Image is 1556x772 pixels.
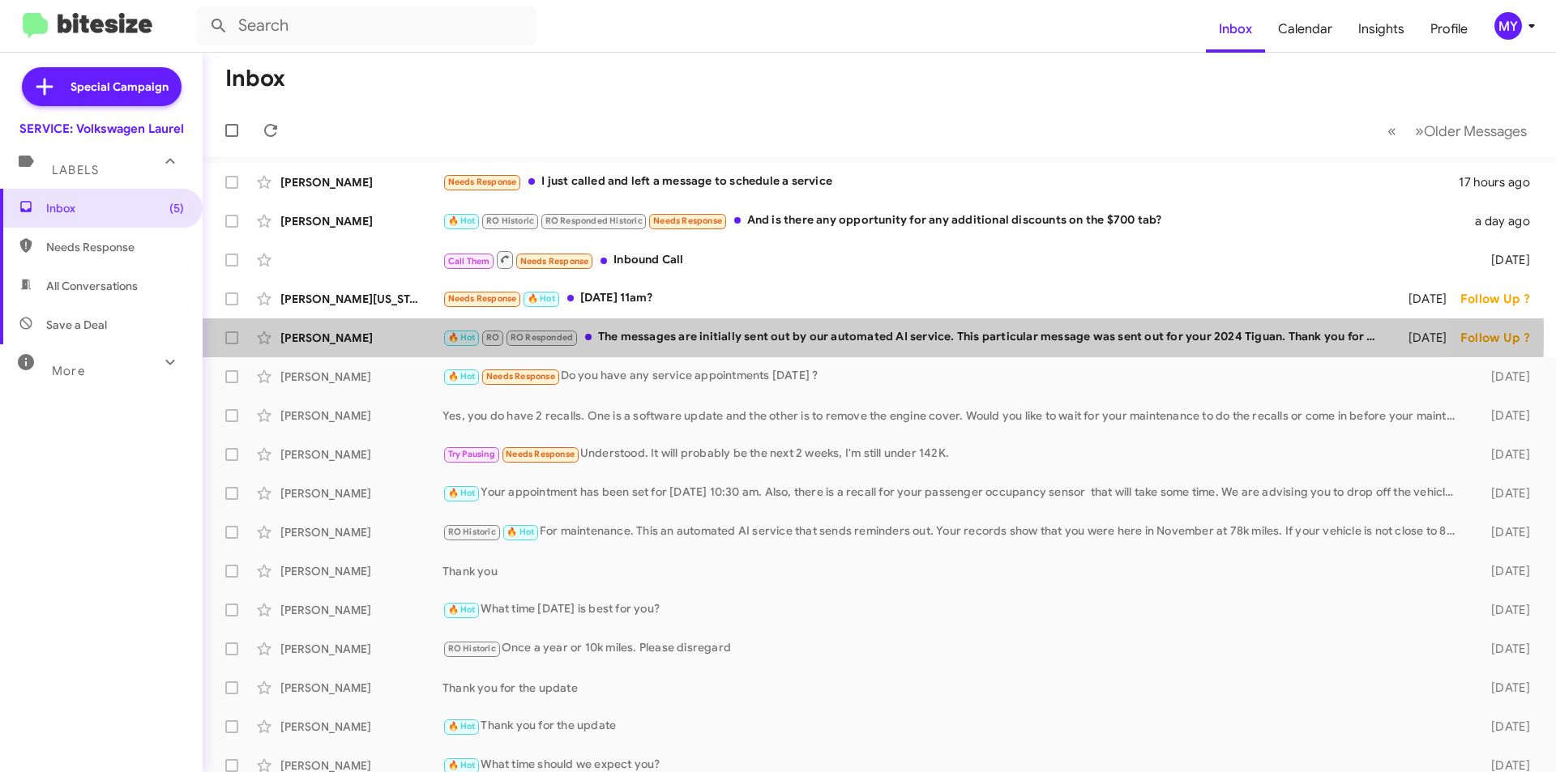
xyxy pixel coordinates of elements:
div: [PERSON_NAME][US_STATE] [280,291,442,307]
div: [DATE] [1465,485,1543,501]
span: Needs Response [448,177,517,187]
span: (5) [169,200,184,216]
span: 🔥 Hot [448,332,476,343]
div: [PERSON_NAME] [280,524,442,540]
div: [PERSON_NAME] [280,641,442,657]
div: [DATE] [1465,680,1543,696]
span: « [1387,121,1396,141]
span: Needs Response [506,449,575,459]
span: 🔥 Hot [448,488,476,498]
div: [PERSON_NAME] [280,213,442,229]
div: Understood. It will probably be the next 2 weeks, I'm still under 142K. [442,445,1465,463]
span: RO Historic [448,643,496,654]
span: Call Them [448,256,490,267]
div: Follow Up ? [1460,330,1543,346]
div: [DATE] [1465,369,1543,385]
button: Next [1405,114,1537,147]
span: Special Campaign [71,79,169,95]
span: 🔥 Hot [448,604,476,615]
div: [PERSON_NAME] [280,719,442,735]
span: 🔥 Hot [448,721,476,731]
div: Your appointment has been set for [DATE] 10:30 am. Also, there is a recall for your passenger occ... [442,484,1465,502]
button: MY [1481,12,1538,40]
div: [DATE] [1465,524,1543,540]
span: Older Messages [1424,122,1527,140]
span: » [1415,121,1424,141]
span: Needs Response [520,256,589,267]
span: RO Responded [511,332,573,343]
div: [DATE] [1387,291,1460,307]
div: [PERSON_NAME] [280,680,442,696]
div: [PERSON_NAME] [280,174,442,190]
span: RO Historic [448,527,496,537]
span: More [52,364,85,378]
h1: Inbox [225,66,285,92]
div: SERVICE: Volkswagen Laurel [19,121,184,137]
div: MY [1494,12,1522,40]
div: I just called and left a message to schedule a service [442,173,1459,191]
div: And is there any opportunity for any additional discounts on the $700 tab? [442,211,1465,230]
div: [DATE] [1465,719,1543,735]
span: RO Historic [486,215,534,226]
div: [PERSON_NAME] [280,407,442,424]
div: Follow Up ? [1460,291,1543,307]
div: What time [DATE] is best for you? [442,600,1465,619]
span: Needs Response [448,293,517,304]
input: Search [196,6,536,45]
a: Profile [1417,6,1481,53]
span: 🔥 Hot [448,371,476,382]
div: [DATE] [1465,407,1543,424]
div: a day ago [1465,213,1543,229]
div: [DATE] 11am? [442,289,1387,308]
span: 🔥 Hot [448,215,476,226]
div: Thank you for the update [442,717,1465,736]
div: [PERSON_NAME] [280,369,442,385]
div: [DATE] [1465,563,1543,579]
span: 🔥 Hot [448,760,476,770]
span: All Conversations [46,278,138,294]
div: 17 hours ago [1459,174,1543,190]
div: Inbound Call [442,250,1465,270]
a: Insights [1345,6,1417,53]
div: Thank you [442,563,1465,579]
span: Try Pausing [448,449,495,459]
div: [DATE] [1465,252,1543,268]
div: The messages are initially sent out by our automated AI service. This particular message was sent... [442,328,1387,347]
span: RO [486,332,499,343]
div: For maintenance. This an automated AI service that sends reminders out. Your records show that yo... [442,522,1465,541]
span: Labels [52,163,99,177]
span: 🔥 Hot [528,293,555,304]
div: [DATE] [1465,446,1543,463]
span: Needs Response [653,215,722,226]
div: [DATE] [1465,641,1543,657]
a: Inbox [1206,6,1265,53]
span: Needs Response [46,239,184,255]
div: Yes, you do have 2 recalls. One is a software update and the other is to remove the engine cover.... [442,407,1465,424]
button: Previous [1378,114,1406,147]
a: Special Campaign [22,67,182,106]
span: Save a Deal [46,317,107,333]
div: [PERSON_NAME] [280,602,442,618]
div: Once a year or 10k miles. Please disregard [442,639,1465,658]
span: RO Responded Historic [545,215,643,226]
span: 🔥 Hot [507,527,534,537]
div: [DATE] [1387,330,1460,346]
div: [PERSON_NAME] [280,446,442,463]
div: Do you have any service appointments [DATE] ? [442,367,1465,386]
div: Thank you for the update [442,680,1465,696]
span: Needs Response [486,371,555,382]
div: [PERSON_NAME] [280,563,442,579]
div: [PERSON_NAME] [280,330,442,346]
nav: Page navigation example [1379,114,1537,147]
span: Inbox [46,200,184,216]
div: [DATE] [1465,602,1543,618]
a: Calendar [1265,6,1345,53]
div: [PERSON_NAME] [280,485,442,501]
